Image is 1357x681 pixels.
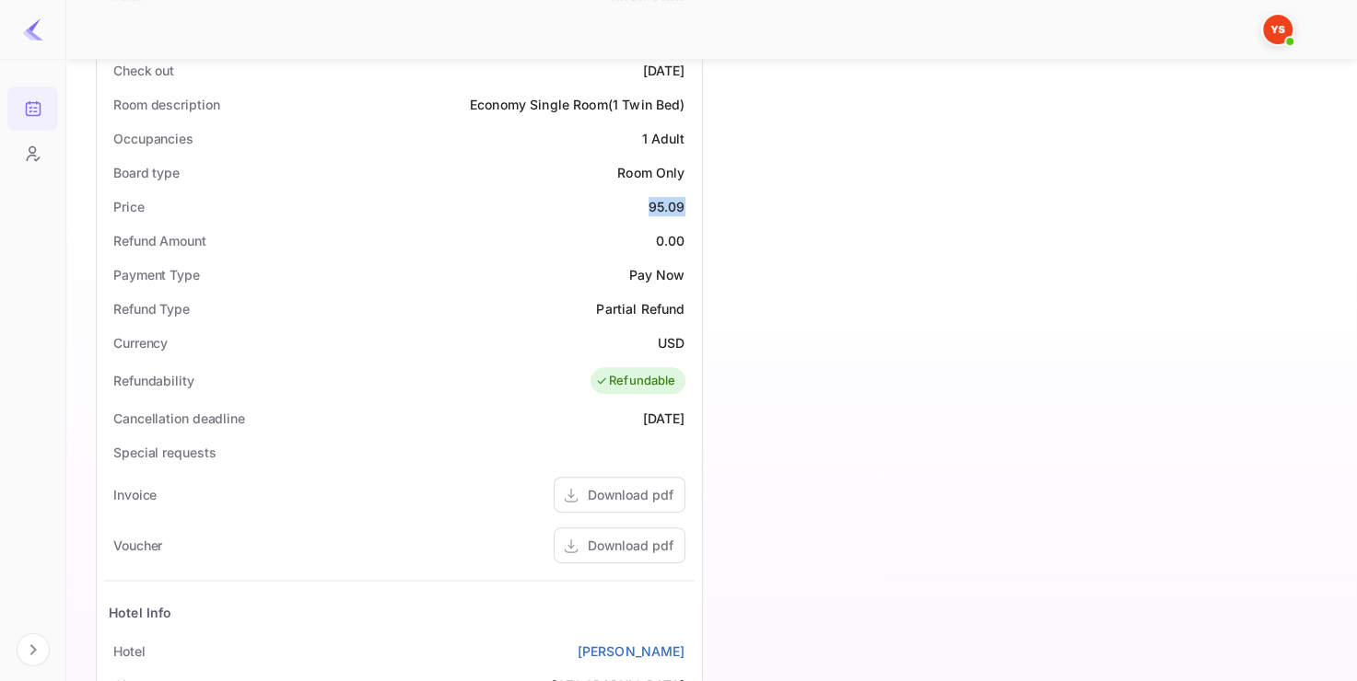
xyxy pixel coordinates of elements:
[649,197,685,216] div: 95.09
[641,129,684,148] div: 1 Adult
[113,641,146,661] div: Hotel
[113,231,206,250] div: Refund Amount
[113,265,200,284] div: Payment Type
[17,633,50,666] button: Expand navigation
[595,372,676,390] div: Refundable
[1263,15,1293,44] img: Yandex Support
[113,299,190,318] div: Refund Type
[596,299,684,318] div: Partial Refund
[658,333,684,352] div: USD
[628,265,684,284] div: Pay Now
[7,87,58,129] a: Bookings
[113,409,245,428] div: Cancellation deadline
[113,536,162,555] div: Voucher
[113,443,216,462] div: Special requests
[113,333,168,352] div: Currency
[109,603,172,622] div: Hotel Info
[113,371,194,390] div: Refundability
[470,95,685,114] div: Economy Single Room(1 Twin Bed)
[656,231,685,250] div: 0.00
[7,132,58,174] a: Customers
[643,409,685,428] div: [DATE]
[113,197,145,216] div: Price
[113,129,193,148] div: Occupancies
[578,641,685,661] a: [PERSON_NAME]
[588,536,673,555] div: Download pdf
[113,163,180,182] div: Board type
[588,485,673,504] div: Download pdf
[643,61,685,80] div: [DATE]
[113,61,174,80] div: Check out
[617,163,684,182] div: Room Only
[22,18,44,40] img: LiteAPI
[113,95,219,114] div: Room description
[113,485,157,504] div: Invoice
